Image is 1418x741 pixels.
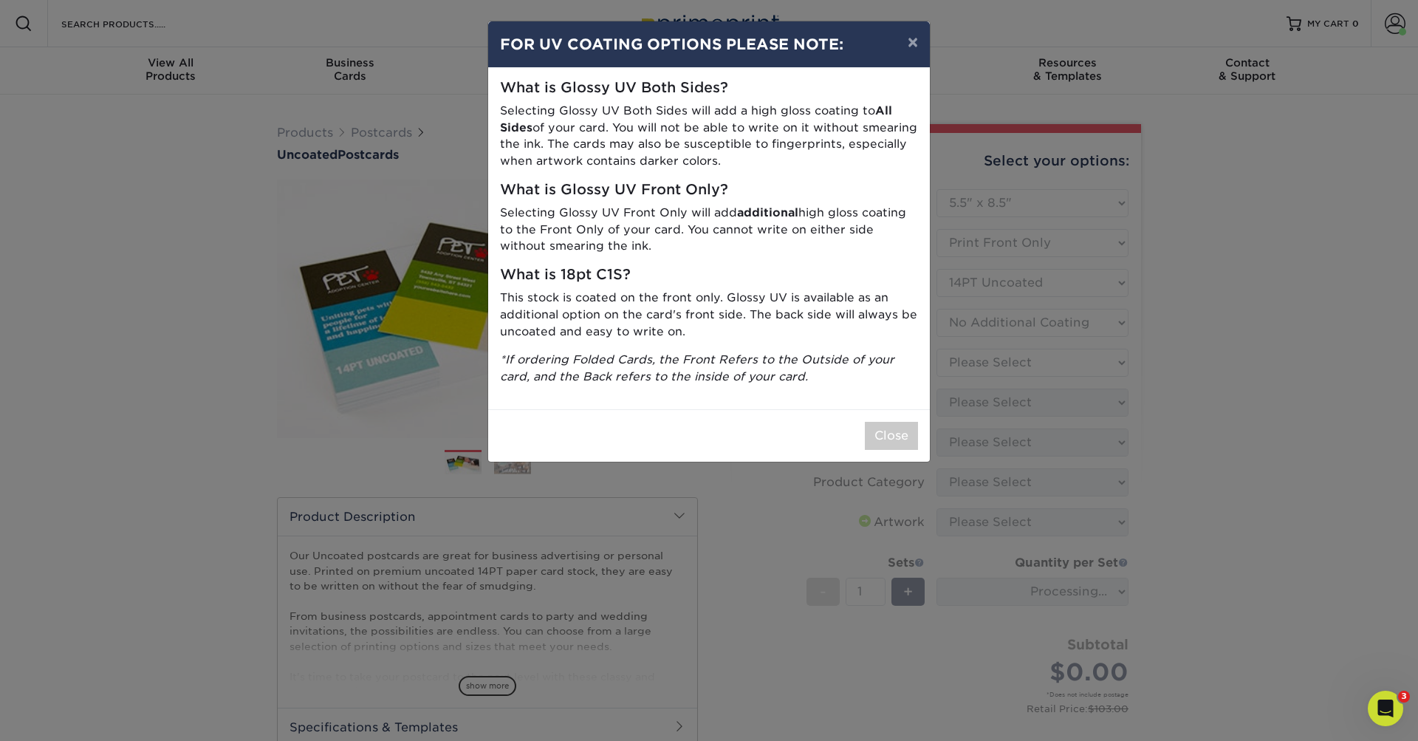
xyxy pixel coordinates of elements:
[737,205,798,219] strong: additional
[500,33,918,55] h4: FOR UV COATING OPTIONS PLEASE NOTE:
[896,21,930,63] button: ×
[500,352,894,383] i: *If ordering Folded Cards, the Front Refers to the Outside of your card, and the Back refers to t...
[500,205,918,255] p: Selecting Glossy UV Front Only will add high gloss coating to the Front Only of your card. You ca...
[865,422,918,450] button: Close
[500,80,918,97] h5: What is Glossy UV Both Sides?
[500,182,918,199] h5: What is Glossy UV Front Only?
[500,103,892,134] strong: All Sides
[500,290,918,340] p: This stock is coated on the front only. Glossy UV is available as an additional option on the car...
[500,103,918,170] p: Selecting Glossy UV Both Sides will add a high gloss coating to of your card. You will not be abl...
[500,267,918,284] h5: What is 18pt C1S?
[1398,691,1410,703] span: 3
[1368,691,1403,726] iframe: Intercom live chat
